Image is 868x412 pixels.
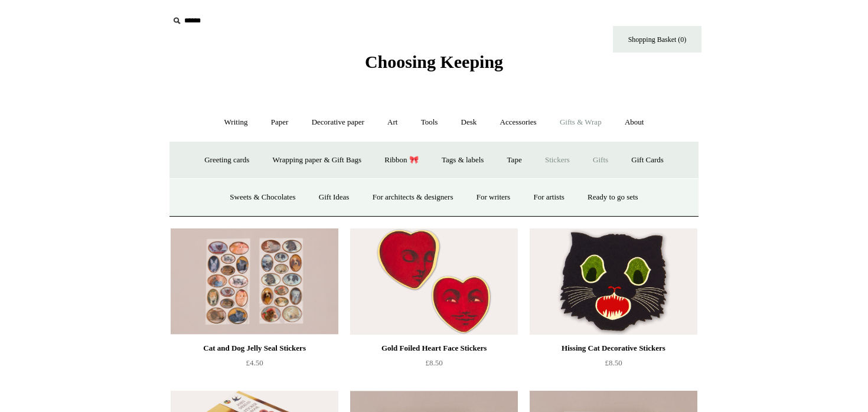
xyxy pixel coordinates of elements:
[214,107,259,138] a: Writing
[301,107,375,138] a: Decorative paper
[353,341,515,355] div: Gold Foiled Heart Face Stickers
[350,341,518,390] a: Gold Foiled Heart Face Stickers £8.50
[374,145,429,176] a: Ribbon 🎀
[377,107,408,138] a: Art
[613,26,701,53] a: Shopping Basket (0)
[533,341,694,355] div: Hissing Cat Decorative Stickers
[582,145,619,176] a: Gifts
[577,182,649,213] a: Ready to go sets
[466,182,521,213] a: For writers
[534,145,580,176] a: Stickers
[530,228,697,335] a: Hissing Cat Decorative Stickers Hissing Cat Decorative Stickers
[262,145,372,176] a: Wrapping paper & Gift Bags
[425,358,442,367] span: £8.50
[171,228,338,335] a: Cat and Dog Jelly Seal Stickers Cat and Dog Jelly Seal Stickers
[523,182,575,213] a: For artists
[365,61,503,70] a: Choosing Keeping
[365,52,503,71] span: Choosing Keeping
[530,341,697,390] a: Hissing Cat Decorative Stickers £8.50
[308,182,360,213] a: Gift Ideas
[219,182,306,213] a: Sweets & Chocolates
[260,107,299,138] a: Paper
[350,228,518,335] a: Gold Foiled Heart Face Stickers Gold Foiled Heart Face Stickers
[530,228,697,335] img: Hissing Cat Decorative Stickers
[174,341,335,355] div: Cat and Dog Jelly Seal Stickers
[171,228,338,335] img: Cat and Dog Jelly Seal Stickers
[362,182,464,213] a: For architects & designers
[614,107,655,138] a: About
[246,358,263,367] span: £4.50
[621,145,674,176] a: Gift Cards
[194,145,260,176] a: Greeting cards
[605,358,622,367] span: £8.50
[451,107,488,138] a: Desk
[171,341,338,390] a: Cat and Dog Jelly Seal Stickers £4.50
[497,145,533,176] a: Tape
[431,145,494,176] a: Tags & labels
[549,107,612,138] a: Gifts & Wrap
[490,107,547,138] a: Accessories
[410,107,449,138] a: Tools
[350,228,518,335] img: Gold Foiled Heart Face Stickers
